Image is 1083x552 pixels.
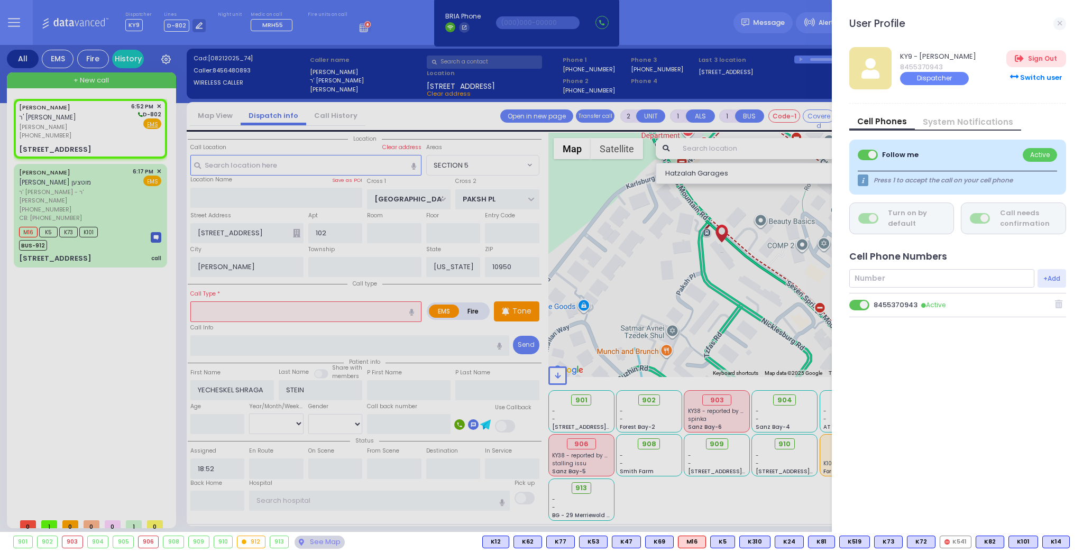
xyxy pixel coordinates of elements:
div: Call needs confirmation [1000,208,1057,228]
h3: User Profile [849,17,905,30]
div: Switch user [1006,69,1066,86]
div: 912 [237,536,265,548]
div: 902 [38,536,58,548]
span: Press 1 to accept the call on your cell phone [874,176,1013,185]
div: K82 [976,536,1004,548]
input: Number [849,269,1034,288]
div: BLS [874,536,903,548]
div: K12 [482,536,509,548]
div: BLS [710,536,735,548]
div: Turn on by default [888,208,940,228]
div: Active [1023,148,1057,162]
div: Dispatcher [900,72,969,85]
div: BLS [1008,536,1038,548]
div: BLS [907,536,935,548]
div: 908 [163,536,183,548]
div: K81 [808,536,835,548]
div: Follow me [882,150,919,160]
a: System Notifications [915,116,1021,127]
div: BLS [482,536,509,548]
div: BLS [775,536,804,548]
div: K310 [739,536,770,548]
div: K53 [579,536,608,548]
div: BLS [546,536,575,548]
div: BLS [645,536,674,548]
small: Active [921,300,946,309]
div: K24 [775,536,804,548]
a: KY9 - [PERSON_NAME] 8455370943 [900,51,976,72]
div: K47 [612,536,641,548]
span: 8455370943 [900,62,976,72]
div: 901 [14,536,32,548]
div: BLS [839,536,870,548]
div: 910 [214,536,233,548]
button: +Add [1038,269,1066,288]
div: K62 [513,536,542,548]
div: K519 [839,536,870,548]
div: K77 [546,536,575,548]
div: ALS [678,536,706,548]
div: K72 [907,536,935,548]
a: Sign Out [1006,50,1066,67]
div: BLS [513,536,542,548]
div: BLS [739,536,770,548]
div: BLS [1042,536,1070,548]
span: KY9 - [PERSON_NAME] [900,51,976,62]
a: Cell Phones [849,116,915,127]
h4: Cell Phone Numbers [849,251,947,262]
div: 905 [113,536,133,548]
img: red-radio-icon.svg [944,539,950,545]
div: BLS [612,536,641,548]
div: 913 [270,536,289,548]
div: K5 [710,536,735,548]
div: K69 [645,536,674,548]
div: 904 [88,536,108,548]
div: See map [295,536,344,549]
div: 909 [189,536,209,548]
div: BLS [976,536,1004,548]
div: 903 [62,536,82,548]
div: BLS [579,536,608,548]
div: M16 [678,536,706,548]
div: K14 [1042,536,1070,548]
div: K101 [1008,536,1038,548]
div: 8455370943 [874,300,946,310]
div: K73 [874,536,903,548]
div: K541 [940,536,971,548]
div: 906 [139,536,159,548]
div: BLS [808,536,835,548]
